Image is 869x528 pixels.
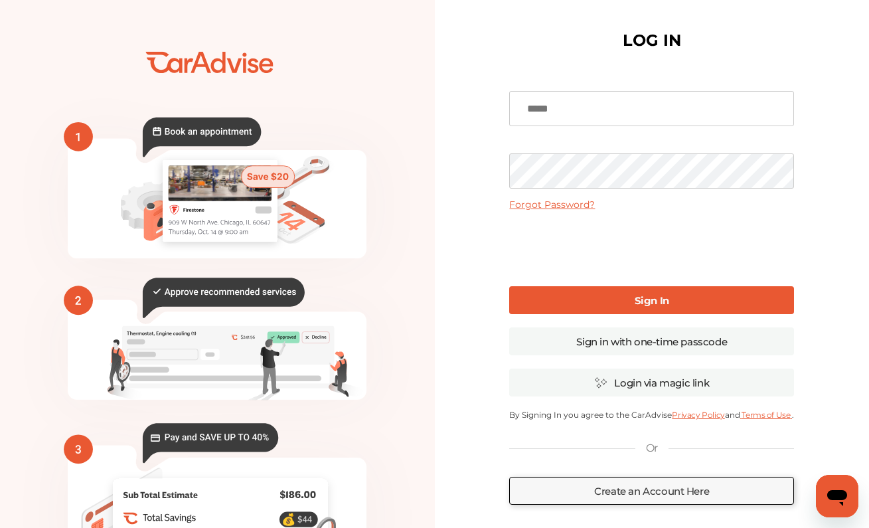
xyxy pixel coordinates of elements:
[816,475,858,517] iframe: Button to launch messaging window
[740,410,792,420] a: Terms of Use
[635,294,669,307] b: Sign In
[646,441,658,456] p: Or
[509,410,794,420] p: By Signing In you agree to the CarAdvise and .
[281,512,296,526] text: 💰
[551,221,753,273] iframe: reCAPTCHA
[509,369,794,396] a: Login via magic link
[594,377,607,389] img: magic_icon.32c66aac.svg
[672,410,724,420] a: Privacy Policy
[509,477,794,505] a: Create an Account Here
[509,199,595,211] a: Forgot Password?
[623,34,681,47] h1: LOG IN
[509,327,794,355] a: Sign in with one-time passcode
[509,286,794,314] a: Sign In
